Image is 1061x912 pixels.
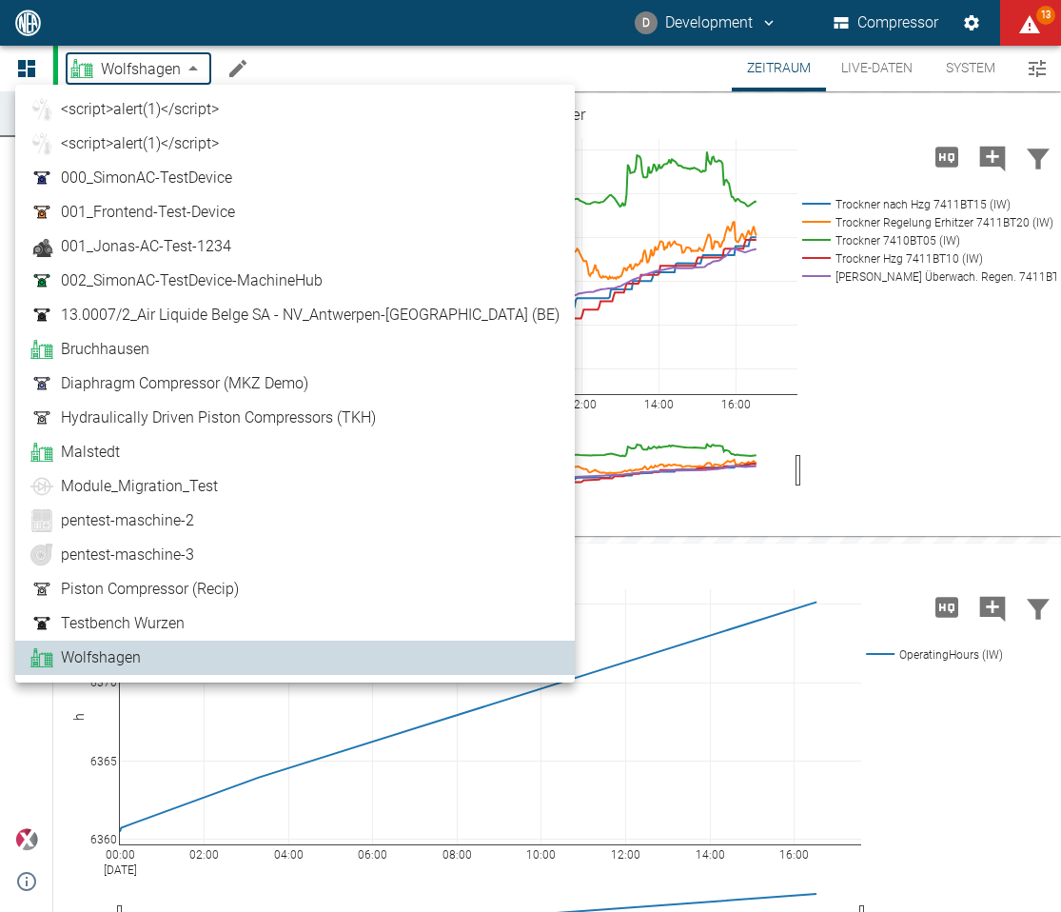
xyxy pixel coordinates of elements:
[61,235,231,258] span: 001_Jonas-AC-Test-1234
[30,338,560,361] a: Bruchhausen
[30,132,560,155] a: <script>alert(1)</script>
[61,304,560,327] span: 13.0007/2_Air Liquide Belge SA - NV_Antwerpen-[GEOGRAPHIC_DATA] (BE)
[30,406,560,429] a: Hydraulically Driven Piston Compressors (TKH)
[30,441,560,464] a: Malstedt
[30,269,560,292] a: 002_SimonAC-TestDevice-MachineHub
[61,646,141,669] span: Wolfshagen
[61,612,185,635] span: Testbench Wurzen
[30,475,560,498] a: Module_Migration_Test
[61,338,149,361] span: Bruchhausen
[61,544,194,566] span: pentest-maschine-3
[30,612,560,635] a: Testbench Wurzen
[61,406,376,429] span: Hydraulically Driven Piston Compressors (TKH)
[30,372,560,395] a: Diaphragm Compressor (MKZ Demo)
[61,441,120,464] span: Malstedt
[61,98,219,121] span: <script>alert(1)</script>
[30,201,560,224] a: 001_Frontend-Test-Device
[30,646,560,669] a: Wolfshagen
[30,235,560,258] a: 001_Jonas-AC-Test-1234
[61,578,239,601] span: Piston Compressor (Recip)
[61,372,308,395] span: Diaphragm Compressor (MKZ Demo)
[61,167,232,189] span: 000_SimonAC-TestDevice
[30,98,560,121] a: <script>alert(1)</script>
[30,544,560,566] a: pentest-maschine-3
[30,167,560,189] a: 000_SimonAC-TestDevice
[61,132,219,155] span: <script>alert(1)</script>
[61,269,323,292] span: 002_SimonAC-TestDevice-MachineHub
[30,509,560,532] a: pentest-maschine-2
[30,578,560,601] a: Piston Compressor (Recip)
[61,201,235,224] span: 001_Frontend-Test-Device
[61,509,194,532] span: pentest-maschine-2
[61,475,218,498] span: Module_Migration_Test
[30,304,560,327] a: 13.0007/2_Air Liquide Belge SA - NV_Antwerpen-[GEOGRAPHIC_DATA] (BE)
